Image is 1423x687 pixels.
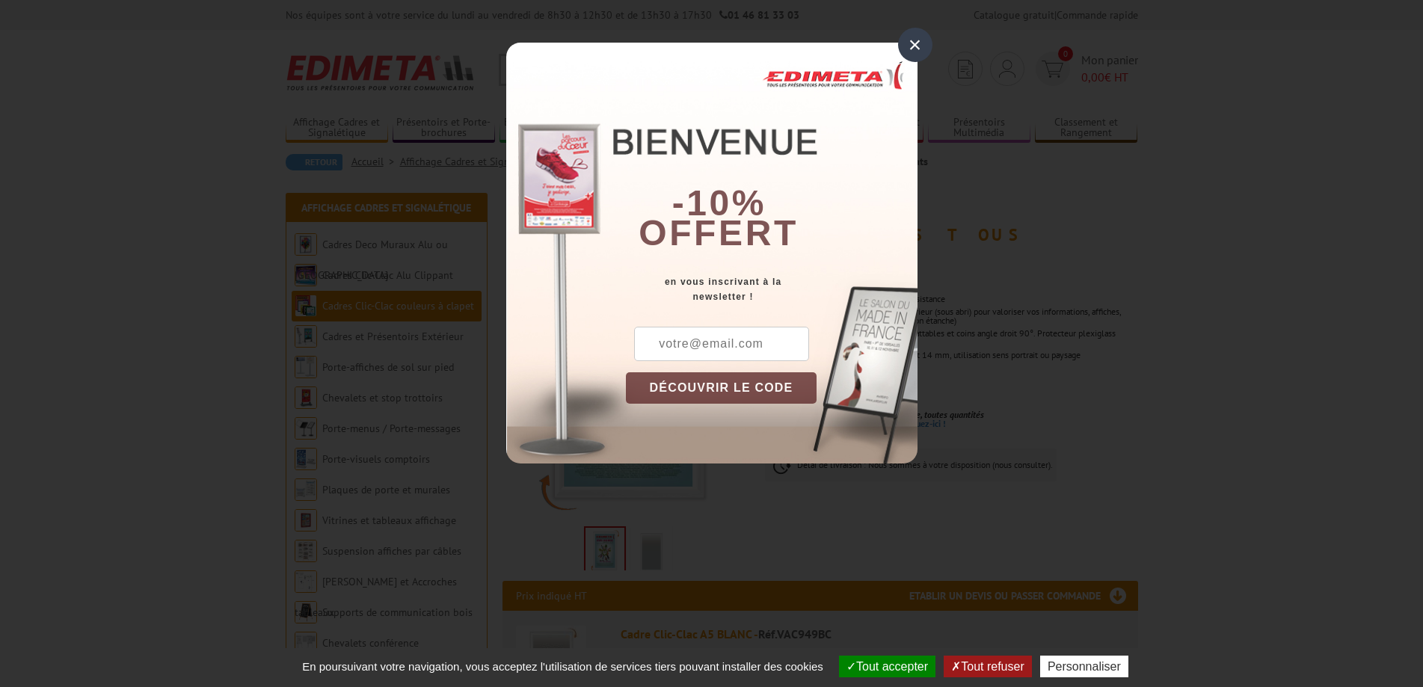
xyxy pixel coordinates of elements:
input: votre@email.com [634,327,809,361]
font: offert [639,213,799,253]
button: Tout accepter [839,656,935,677]
div: × [898,28,932,62]
button: Tout refuser [944,656,1031,677]
button: Personnaliser (fenêtre modale) [1040,656,1128,677]
b: -10% [672,183,766,223]
div: en vous inscrivant à la newsletter ! [626,274,918,304]
span: En poursuivant votre navigation, vous acceptez l'utilisation de services tiers pouvant installer ... [295,660,831,673]
button: DÉCOUVRIR LE CODE [626,372,817,404]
